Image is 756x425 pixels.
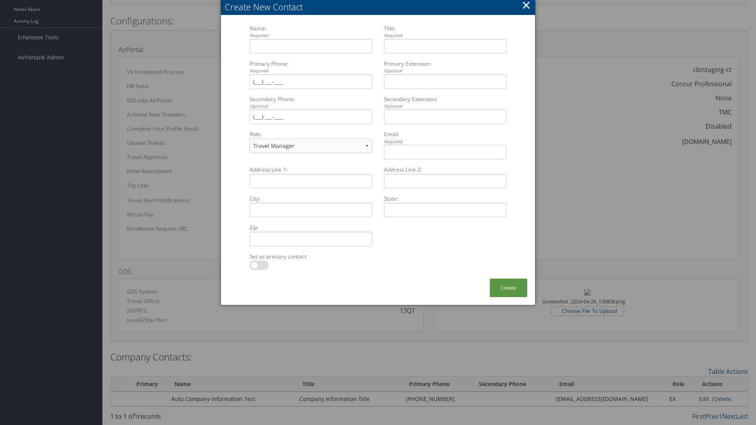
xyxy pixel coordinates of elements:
input: Primary Extension:Optional [384,74,506,89]
input: City: [250,203,372,217]
input: Address Line 2: [384,174,506,188]
div: Required [384,139,506,145]
input: Primary Phone:Required [250,74,372,89]
label: Secondary Extension: [381,95,510,110]
label: Address Line 2: [381,166,510,174]
div: Required [250,32,372,39]
input: Secondary Phone:Optional [250,109,372,124]
button: Create [490,279,527,297]
div: Optional [384,103,506,110]
label: Set as primary contact [246,253,375,261]
div: Create New Contact [225,1,535,13]
label: Primary Phone: [246,60,375,74]
label: Email: [381,130,510,145]
input: State: [384,203,506,217]
input: Name:Required [250,39,372,54]
select: Role: [250,139,372,153]
label: City: [246,195,375,203]
label: Secondary Phone: [246,95,375,110]
label: Primary Extension: [381,60,510,74]
div: Optional [250,103,372,110]
label: Address Line 1: [246,166,375,174]
label: Zip: [246,224,375,231]
label: Name: [246,24,375,39]
input: Secondary Extension:Optional [384,109,506,124]
div: Required [384,32,506,39]
input: Email:Required [384,145,506,159]
input: Zip: [250,232,372,246]
label: Title: [381,24,510,39]
div: Required [250,68,372,74]
label: State: [381,195,510,203]
input: Title:Required [384,39,506,54]
div: Optional [384,68,506,74]
label: Role: [246,130,375,138]
input: Address Line 1: [250,174,372,188]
